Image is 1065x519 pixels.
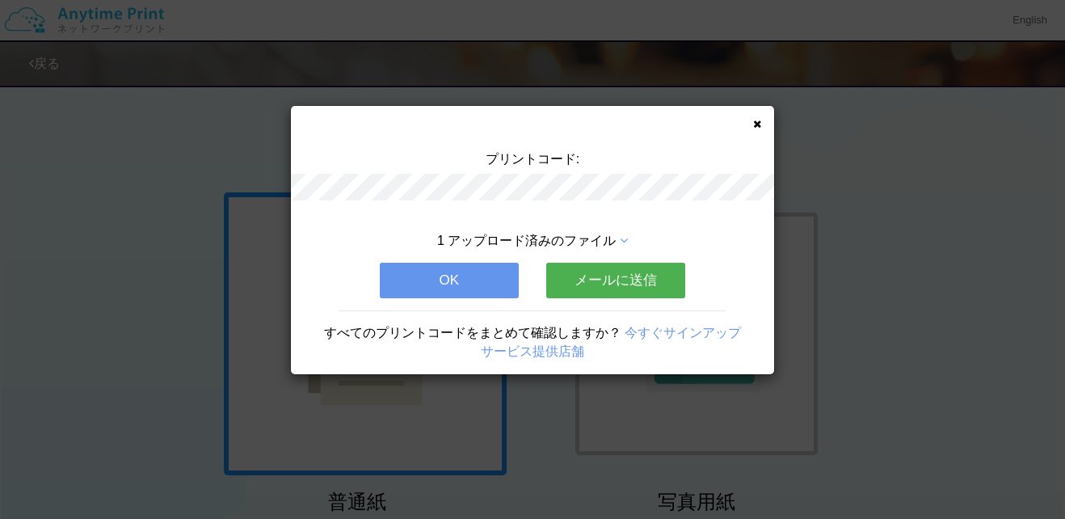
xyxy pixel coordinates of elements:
a: サービス提供店舗 [481,344,584,358]
button: メールに送信 [546,263,685,298]
span: プリントコード: [486,152,579,166]
span: 1 アップロード済みのファイル [437,234,616,247]
button: OK [380,263,519,298]
a: 今すぐサインアップ [625,326,741,340]
span: すべてのプリントコードをまとめて確認しますか？ [324,326,621,340]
